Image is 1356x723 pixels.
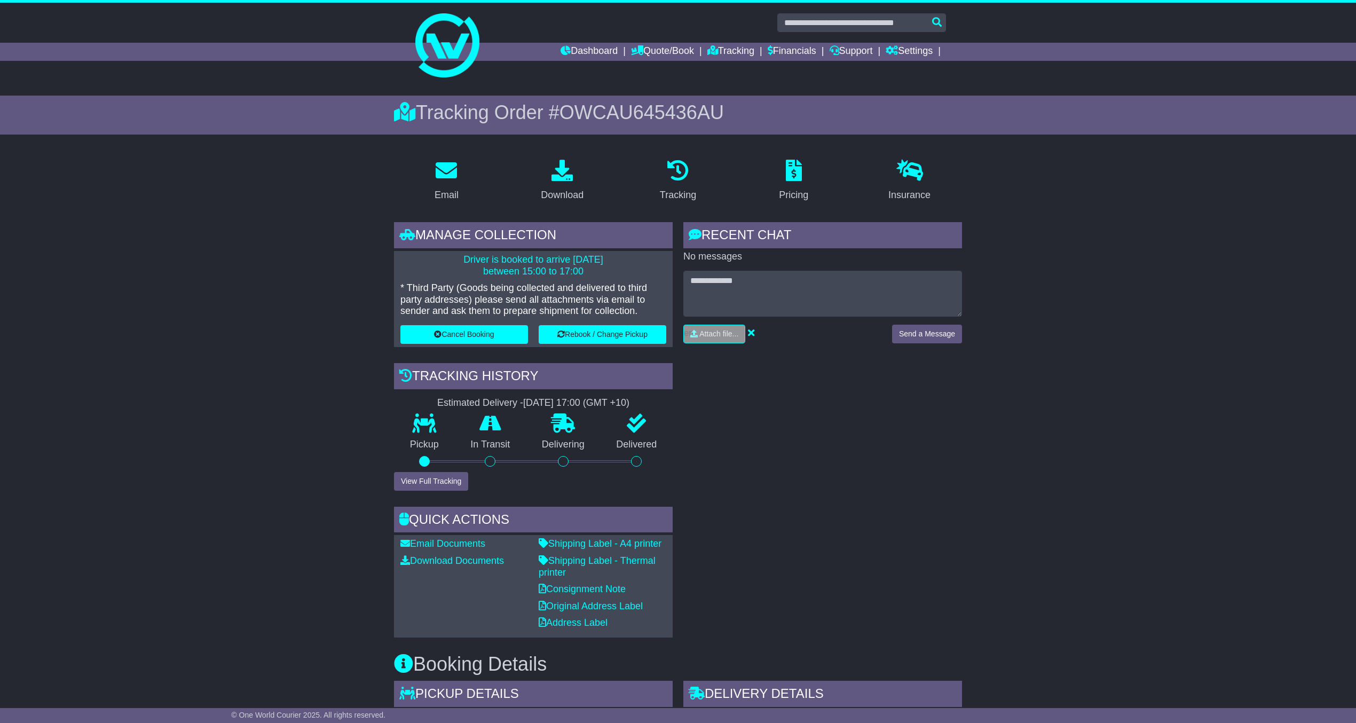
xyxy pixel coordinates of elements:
div: Estimated Delivery - [394,397,673,409]
div: Tracking [660,188,696,202]
a: Quote/Book [631,43,694,61]
a: Pricing [772,156,815,206]
div: Tracking Order # [394,101,962,124]
a: Email Documents [400,538,485,549]
button: Send a Message [892,325,962,343]
a: Settings [886,43,933,61]
p: Driver is booked to arrive [DATE] between 15:00 to 17:00 [400,254,666,277]
div: Manage collection [394,222,673,251]
p: In Transit [455,439,526,451]
div: [DATE] 17:00 (GMT +10) [523,397,629,409]
button: Rebook / Change Pickup [539,325,666,344]
div: Download [541,188,584,202]
a: Financials [768,43,816,61]
a: Shipping Label - Thermal printer [539,555,656,578]
a: Address Label [539,617,608,628]
a: Download Documents [400,555,504,566]
a: Tracking [653,156,703,206]
p: Pickup [394,439,455,451]
div: Email [435,188,459,202]
div: Pricing [779,188,808,202]
span: © One World Courier 2025. All rights reserved. [231,711,385,719]
a: Consignment Note [539,584,626,594]
a: Original Address Label [539,601,643,611]
span: OWCAU645436AU [559,101,724,123]
p: * Third Party (Goods being collected and delivered to third party addresses) please send all atta... [400,282,666,317]
div: Tracking history [394,363,673,392]
p: Delivering [526,439,601,451]
button: View Full Tracking [394,472,468,491]
a: Shipping Label - A4 printer [539,538,661,549]
a: Tracking [707,43,754,61]
div: Pickup Details [394,681,673,710]
a: Insurance [881,156,937,206]
p: No messages [683,251,962,263]
div: Delivery Details [683,681,962,710]
button: Cancel Booking [400,325,528,344]
div: RECENT CHAT [683,222,962,251]
h3: Booking Details [394,654,962,675]
a: Download [534,156,590,206]
div: Insurance [888,188,931,202]
div: Quick Actions [394,507,673,536]
p: Delivered [601,439,673,451]
a: Email [428,156,466,206]
a: Support [830,43,873,61]
a: Dashboard [561,43,618,61]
